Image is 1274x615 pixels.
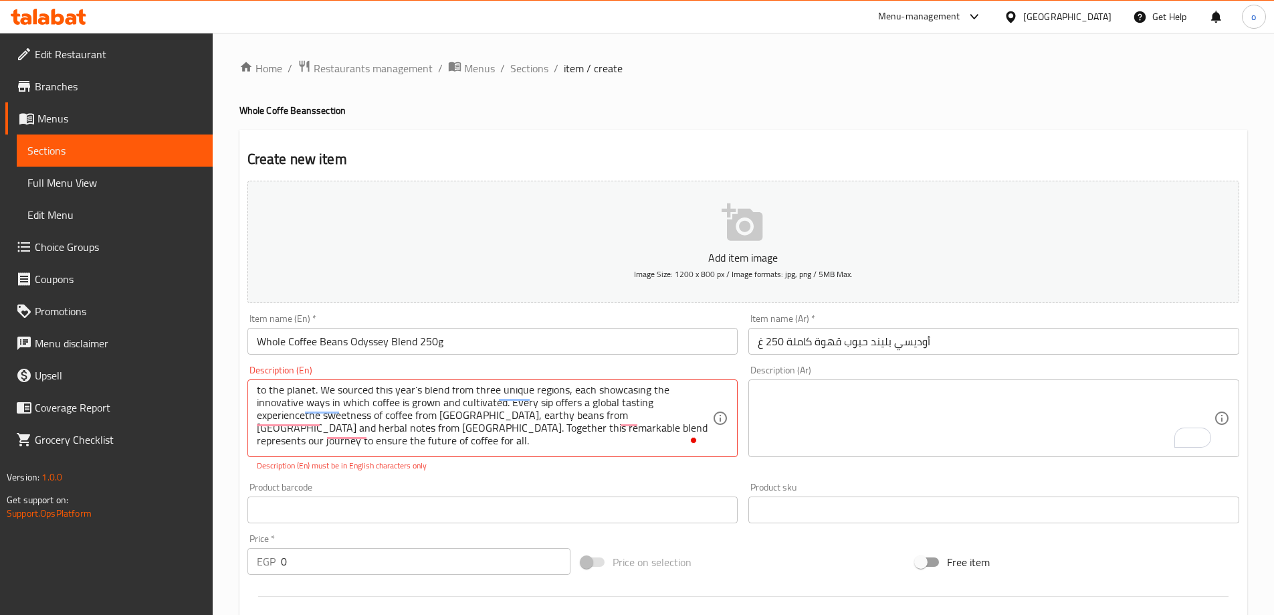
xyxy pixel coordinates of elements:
[448,60,495,77] a: Menus
[1023,9,1111,24] div: [GEOGRAPHIC_DATA]
[613,554,692,570] span: Price on selection
[35,271,202,287] span: Coupons
[17,167,213,199] a: Full Menu View
[5,295,213,327] a: Promotions
[247,497,738,523] input: Please enter product barcode
[5,231,213,263] a: Choice Groups
[314,60,433,76] span: Restaurants management
[7,491,68,509] span: Get support on:
[247,181,1239,303] button: Add item imageImage Size: 1200 x 800 px / Image formats: jpg, png / 5MB Max.
[564,60,623,76] span: item / create
[878,9,960,25] div: Menu-management
[41,468,62,486] span: 1.0.0
[5,38,213,70] a: Edit Restaurant
[5,327,213,359] a: Menu disclaimer
[464,60,495,76] span: Menus
[5,391,213,424] a: Coverage Report
[634,266,853,282] span: Image Size: 1200 x 800 px / Image formats: jpg, png / 5MB Max.
[257,553,276,569] p: EGP
[7,505,92,522] a: Support.OpsPlatform
[257,460,729,472] p: Description (En) must be in English characters only
[500,60,505,76] li: /
[298,60,433,77] a: Restaurants management
[758,387,1214,450] textarea: To enrich screen reader interactions, please activate Accessibility in Grammarly extension settings
[27,207,202,223] span: Edit Menu
[35,46,202,62] span: Edit Restaurant
[947,554,990,570] span: Free item
[35,78,202,94] span: Branches
[35,400,202,416] span: Coverage Report
[35,432,202,448] span: Grocery Checklist
[748,497,1239,523] input: Please enter product sku
[17,135,213,167] a: Sections
[7,468,39,486] span: Version:
[239,60,1247,77] nav: breadcrumb
[17,199,213,231] a: Edit Menu
[35,239,202,255] span: Choice Groups
[1251,9,1256,24] span: o
[5,424,213,456] a: Grocery Checklist
[281,548,571,575] input: Please enter price
[37,110,202,126] span: Menus
[27,175,202,191] span: Full Menu View
[239,104,1247,117] h4: Whole Coffe Beans section
[5,359,213,391] a: Upsell
[510,60,548,76] a: Sections
[247,328,738,355] input: Enter name En
[35,303,202,319] span: Promotions
[247,149,1239,169] h2: Create new item
[239,60,282,76] a: Home
[257,387,713,450] textarea: To enrich screen reader interactions, please activate Accessibility in Grammarly extension settings
[554,60,558,76] li: /
[5,70,213,102] a: Branches
[35,335,202,351] span: Menu disclaimer
[268,250,1218,266] p: Add item image
[288,60,292,76] li: /
[35,367,202,383] span: Upsell
[438,60,443,76] li: /
[5,263,213,295] a: Coupons
[748,328,1239,355] input: Enter name Ar
[5,102,213,135] a: Menus
[27,143,202,159] span: Sections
